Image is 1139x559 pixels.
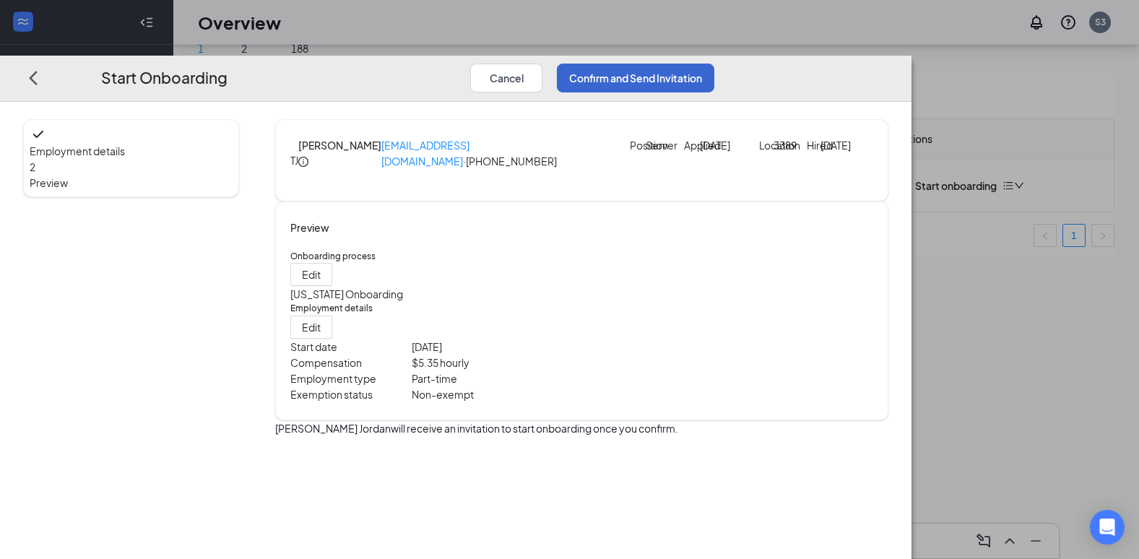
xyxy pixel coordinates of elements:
[684,137,700,153] p: Applied
[275,420,888,436] p: [PERSON_NAME] Jordan will receive an invitation to start onboarding once you confirm.
[290,220,872,235] h4: Preview
[646,137,678,153] p: Server
[290,386,412,402] p: Exemption status
[290,303,872,316] h5: Employment details
[298,157,308,167] span: info-circle
[381,137,630,169] p: · [PHONE_NUMBER]
[290,288,403,301] span: [US_STATE] Onboarding
[381,139,469,168] a: [EMAIL_ADDRESS][DOMAIN_NAME]
[774,137,802,153] p: 3389
[290,152,298,168] div: TJ
[290,264,332,287] button: Edit
[30,175,233,191] span: Preview
[298,137,381,153] h4: [PERSON_NAME]
[412,370,581,386] p: Part-time
[302,319,321,335] span: Edit
[290,250,872,263] h5: Onboarding process
[412,355,581,370] p: $ 5.35 hourly
[290,355,412,370] p: Compensation
[470,64,542,92] button: Cancel
[30,160,35,173] span: 2
[412,339,581,355] p: [DATE]
[290,370,412,386] p: Employment type
[290,339,412,355] p: Start date
[807,137,821,153] p: Hired
[290,316,332,339] button: Edit
[630,137,646,153] p: Position
[302,267,321,283] span: Edit
[820,137,849,153] p: [DATE]
[101,66,228,90] h3: Start Onboarding
[700,137,732,153] p: [DATE]
[30,126,47,143] svg: Checkmark
[412,386,581,402] p: Non-exempt
[759,137,774,153] p: Location
[30,143,233,159] span: Employment details
[557,64,714,92] button: Confirm and Send Invitation
[1090,510,1125,545] div: Open Intercom Messenger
